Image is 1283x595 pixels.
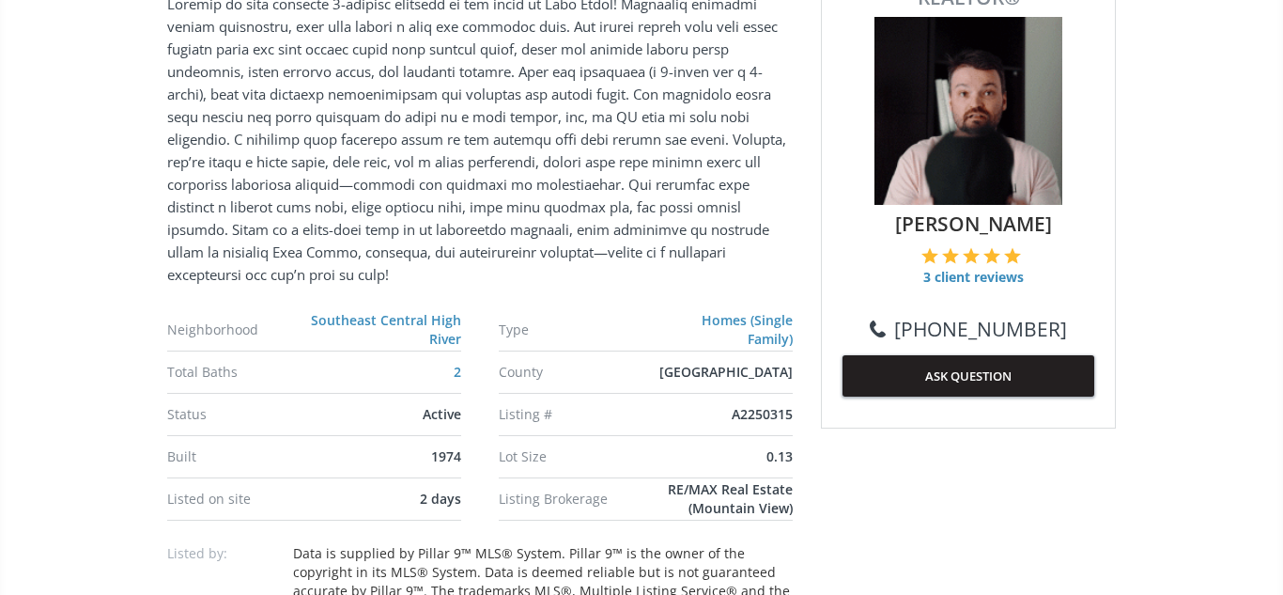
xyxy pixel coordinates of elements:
span: 1974 [431,447,461,465]
img: 2 of 5 stars [942,247,959,264]
img: 1 of 5 stars [921,247,938,264]
img: Photo of Tyler Remington [874,17,1062,205]
div: Built [167,450,323,463]
span: [PERSON_NAME] [852,210,1094,238]
div: Listing # [499,408,655,421]
a: Homes (Single Family) [702,311,793,348]
img: 4 of 5 stars [983,247,1000,264]
div: County [499,366,655,379]
p: Listed by: [167,544,280,563]
span: A2250315 [732,405,793,423]
a: Southeast Central High River [311,311,461,348]
div: Neighborhood [167,323,301,337]
div: Type [499,323,654,337]
a: 2 [454,363,461,381]
span: 0.13 [766,447,793,465]
span: [GEOGRAPHIC_DATA] [659,363,793,381]
div: Lot Size [499,450,655,463]
img: 5 of 5 stars [1004,247,1021,264]
div: Listed on site [167,493,323,506]
div: Listing Brokerage [499,493,617,506]
span: RE/MAX Real Estate (Mountain View) [668,480,793,517]
span: 2 days [420,490,461,508]
div: Status [167,408,323,421]
div: Total Baths [167,366,323,379]
span: 3 client reviews [921,268,1024,287]
span: Active [423,405,461,423]
button: ASK QUESTION [842,355,1094,397]
a: [PHONE_NUMBER] [870,315,1067,343]
img: 3 of 5 stars [963,247,980,264]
